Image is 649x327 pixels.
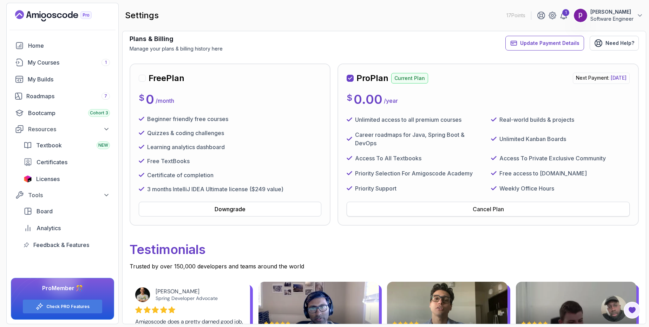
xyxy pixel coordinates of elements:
a: builds [11,72,114,86]
span: 7 [104,93,107,99]
p: Software Engineer [590,15,634,22]
p: Learning analytics dashboard [147,143,225,151]
a: feedback [19,238,114,252]
a: analytics [19,221,114,235]
span: Update Payment Details [520,40,579,47]
p: Free access to [DOMAIN_NAME] [499,169,587,178]
div: 1 [562,9,569,16]
a: Check PRO Features [46,304,90,309]
button: Update Payment Details [505,36,584,51]
p: 0.00 [354,92,382,106]
div: Cancel Plan [473,205,504,213]
p: Next Payment: [573,73,630,84]
p: Manage your plans & billing history here [130,45,223,52]
p: 0 [146,92,154,106]
div: Downgrade [215,205,245,213]
img: user profile image [574,9,587,22]
p: Priority Selection For Amigoscode Academy [355,169,473,178]
p: Career roadmaps for Java, Spring Boot & DevOps [355,131,485,147]
p: Current Plan [391,73,428,84]
p: Testimonials [130,237,639,262]
span: Feedback & Features [33,241,89,249]
p: 3 months IntelliJ IDEA Ultimate license ($249 value) [147,185,283,193]
p: Access To All Textbooks [355,154,421,162]
button: user profile image[PERSON_NAME]Software Engineer [573,8,643,22]
p: 17 Points [506,12,525,19]
div: Spring Developer Advocate [156,295,239,301]
a: Need Help? [590,36,639,51]
button: Cancel Plan [347,202,630,216]
div: Roadmaps [26,92,110,100]
button: Downgrade [139,202,321,216]
div: Resources [28,125,110,133]
button: Resources [11,123,114,135]
span: Licenses [36,175,60,183]
p: Real-world builds & projects [499,115,574,124]
div: My Courses [28,58,110,67]
span: Textbook [36,141,62,149]
p: Quizzes & coding challenges [147,129,224,137]
span: NEW [98,142,108,148]
p: Certificate of completion [147,171,214,179]
p: Access To Private Exclusive Community [499,154,606,162]
p: Free TextBooks [147,157,190,165]
a: home [11,39,114,53]
a: 1 [559,11,568,20]
div: Tools [28,191,110,199]
a: board [19,204,114,218]
p: Unlimited Kanban Boards [499,135,566,143]
a: Landing page [15,10,108,21]
span: Analytics [37,224,61,232]
span: Need Help? [605,40,634,47]
a: courses [11,55,114,69]
p: Weekly Office Hours [499,184,554,193]
p: / year [384,96,398,105]
button: Check PRO Features [22,299,103,314]
a: Spring Developer Advocate [156,295,218,301]
a: textbook [19,138,114,152]
div: Bootcamp [28,109,110,117]
span: 1 [105,60,107,65]
p: / month [156,96,174,105]
h2: Pro Plan [356,73,388,84]
span: Certificates [37,158,67,166]
p: Beginner friendly free courses [147,115,228,123]
a: certificates [19,155,114,169]
button: Open Feedback Button [624,302,641,319]
p: $ [139,92,144,104]
div: [PERSON_NAME] [156,288,239,295]
span: Cohort 3 [90,110,108,116]
p: $ [347,92,352,104]
span: Board [37,207,53,215]
a: roadmaps [11,89,114,103]
h3: Plans & Billing [130,34,223,44]
img: jetbrains icon [24,175,32,182]
img: Josh Long avatar [135,287,150,302]
span: [DATE] [611,75,627,81]
button: Tools [11,189,114,201]
p: Trusted by over 150,000 developers and teams around the world [130,262,639,271]
a: licenses [19,172,114,186]
h2: settings [125,10,159,21]
p: Unlimited access to all premium courses [355,115,461,124]
h2: Free Plan [149,73,184,84]
a: bootcamp [11,106,114,120]
p: [PERSON_NAME] [590,8,634,15]
div: Home [28,41,110,50]
p: Priority Support [355,184,396,193]
div: My Builds [28,75,110,84]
